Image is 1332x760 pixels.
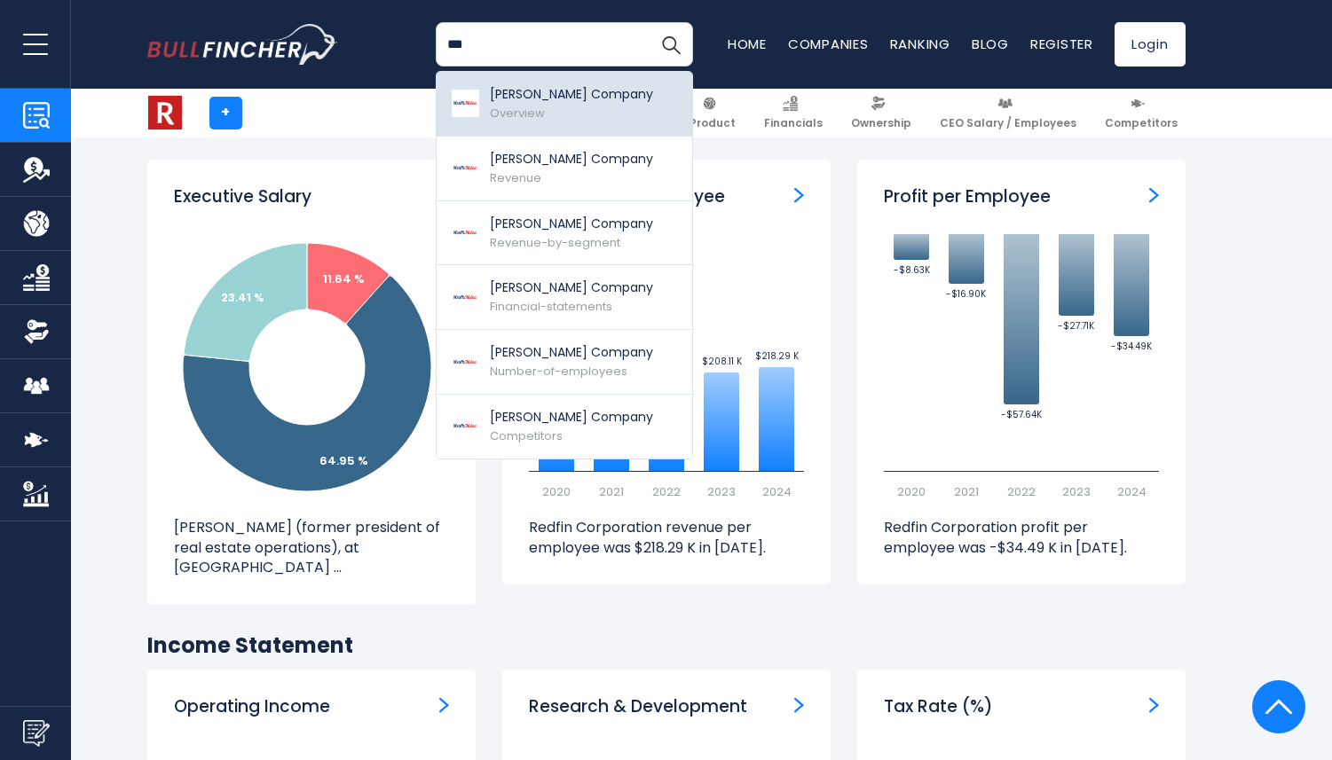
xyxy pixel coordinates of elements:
a: [PERSON_NAME] Company Revenue [437,137,692,201]
img: bullfincher logo [147,24,338,65]
text: 2023 [1062,483,1091,500]
a: Login [1115,22,1186,67]
a: Blog [972,35,1009,53]
a: [PERSON_NAME] Company Financial-statements [437,265,692,330]
text: 2021 [599,483,624,500]
a: [PERSON_NAME] Company Competitors [437,395,692,458]
a: Home [728,35,767,53]
h3: Tax Rate (%) [884,696,993,718]
text: 2023 [707,483,736,500]
a: Competitors [1097,89,1186,137]
span: Competitors [1105,116,1178,130]
h3: Operating Income [174,696,330,718]
p: [PERSON_NAME] Company [490,215,653,233]
a: [PERSON_NAME] Company Number-of-employees [437,330,692,395]
tspan: 23.41 % [221,289,264,306]
text: 2022 [652,483,681,500]
span: Revenue-by-segment [490,234,620,251]
h2: Income Statement [147,631,1186,659]
text: 2024 [1116,483,1146,500]
span: Competitors [490,427,563,444]
p: [PERSON_NAME] Company [490,343,653,362]
button: Search [649,22,693,67]
span: Revenue [490,169,541,186]
a: Ownership [843,89,919,137]
img: Ownership [23,318,50,345]
span: CEO Salary / Employees [940,116,1076,130]
text: -$16.90K [946,287,987,301]
text: -$8.63K [893,263,930,277]
a: Revenue per Employee [794,186,804,205]
h3: Profit per Employee [884,186,1051,208]
p: Redfin Corporation revenue per employee was $218.29 K in [DATE]. [529,518,804,558]
a: Research & Development [794,696,804,715]
a: + [209,97,242,129]
text: 2022 [1007,483,1036,500]
text: 2020 [542,483,571,500]
span: Product [690,116,736,130]
p: Redfin Corporation profit per employee was -$34.49 K in [DATE]. [884,518,1159,558]
a: Companies [788,35,869,53]
a: [PERSON_NAME] Company Overview [437,72,692,137]
a: CEO Salary / Employees [932,89,1084,137]
a: [PERSON_NAME] Company Revenue-by-segment [437,201,692,266]
text: 2021 [954,483,979,500]
span: Ownership [851,116,911,130]
span: Financial-statements [490,298,612,315]
p: [PERSON_NAME] Company [490,278,653,297]
text: -$34.49K [1110,340,1152,353]
a: Tax Rate [1149,696,1159,715]
a: Operating Income [439,696,449,715]
h3: Executive Salary [174,186,311,208]
a: Product [682,89,744,137]
text: $218.29 K [754,349,799,363]
text: -$57.64K [1000,408,1042,421]
text: $208.11 K [701,355,742,368]
p: [PERSON_NAME] Company [490,85,653,104]
text: 2020 [897,483,926,500]
tspan: 64.95 % [319,452,368,469]
tspan: 11.64 % [323,270,365,287]
text: -$27.71K [1058,319,1095,333]
text: 2024 [761,483,791,500]
p: [PERSON_NAME] (former president of real estate operations), at [GEOGRAPHIC_DATA] ... [174,518,449,577]
a: Ranking [890,35,950,53]
a: Register [1030,35,1093,53]
a: Go to homepage [147,24,338,65]
img: RDFN logo [148,96,182,129]
span: Financials [764,116,823,130]
p: [PERSON_NAME] Company [490,408,653,427]
p: [PERSON_NAME] Company [490,150,653,168]
span: Number-of-employees [490,363,627,380]
span: Overview [490,105,545,121]
a: Financials [756,89,831,137]
h3: Research & Development [529,696,747,718]
a: Profit per Employee [1149,186,1159,205]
